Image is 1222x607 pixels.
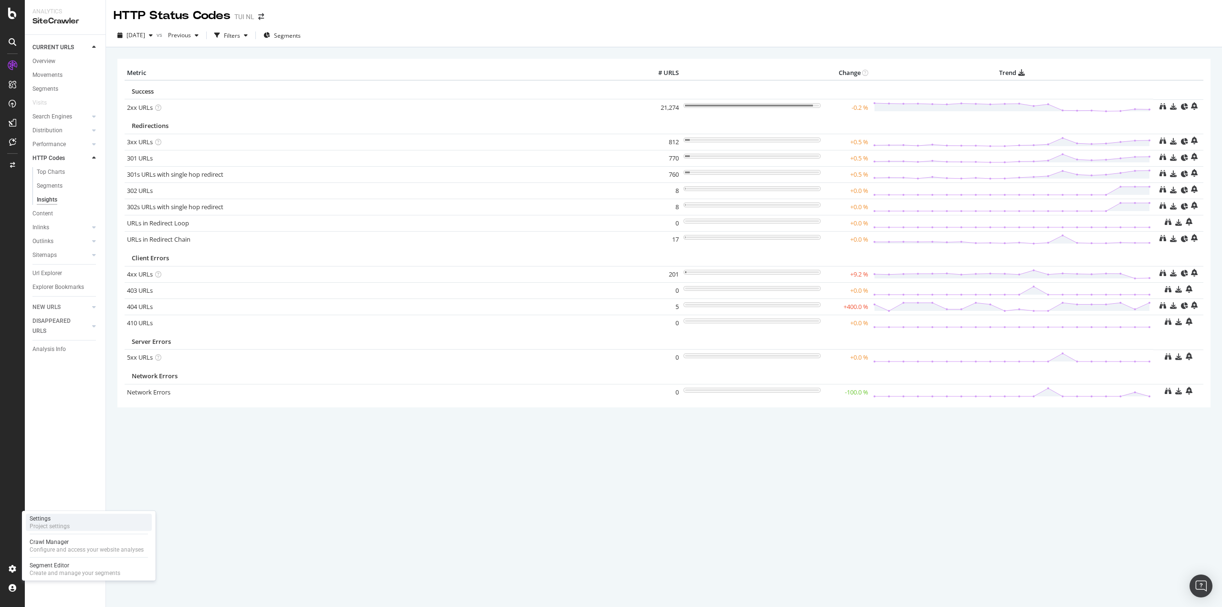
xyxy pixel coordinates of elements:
[30,569,120,577] div: Create and manage your segments
[871,66,1154,80] th: Trend
[26,537,152,554] a: Crawl ManagerConfigure and access your website analyses
[1191,102,1198,110] div: bell-plus
[823,66,871,80] th: Change
[37,195,57,205] div: Insights
[1191,137,1198,144] div: bell-plus
[32,112,72,122] div: Search Engines
[37,181,99,191] a: Segments
[823,266,871,282] td: +9.2 %
[32,223,89,233] a: Inlinks
[32,153,89,163] a: HTTP Codes
[164,31,191,39] span: Previous
[37,195,99,205] a: Insights
[114,28,157,43] button: [DATE]
[1186,352,1192,360] div: bell-plus
[127,353,153,362] a: 5xx URLs
[823,282,871,298] td: +0.0 %
[32,316,81,336] div: DISAPPEARED URLS
[32,209,53,219] div: Content
[211,28,252,43] button: Filters
[32,70,63,80] div: Movements
[643,282,681,298] td: 0
[164,28,202,43] button: Previous
[32,268,62,278] div: Url Explorer
[127,202,223,211] a: 302s URLs with single hop redirect
[823,298,871,315] td: +400.0 %
[643,182,681,199] td: 8
[643,166,681,182] td: 760
[823,384,871,400] td: -100.0 %
[114,8,231,24] div: HTTP Status Codes
[32,84,58,94] div: Segments
[224,32,240,40] div: Filters
[26,561,152,578] a: Segment EditorCreate and manage your segments
[37,167,65,177] div: Top Charts
[30,562,120,569] div: Segment Editor
[32,56,99,66] a: Overview
[127,154,153,162] a: 301 URLs
[132,121,169,130] span: Redirections
[823,182,871,199] td: +0.0 %
[1191,185,1198,193] div: bell-plus
[32,70,99,80] a: Movements
[32,43,74,53] div: CURRENT URLS
[32,126,89,136] a: Distribution
[1191,301,1198,309] div: bell-plus
[32,282,99,292] a: Explorer Bookmarks
[643,298,681,315] td: 5
[643,134,681,150] td: 812
[823,350,871,366] td: +0.0 %
[157,31,164,39] span: vs
[1191,269,1198,277] div: bell-plus
[823,315,871,331] td: +0.0 %
[32,282,84,292] div: Explorer Bookmarks
[32,98,47,108] div: Visits
[32,43,89,53] a: CURRENT URLS
[643,315,681,331] td: 0
[1186,218,1192,225] div: bell-plus
[1191,234,1198,242] div: bell-plus
[32,139,89,149] a: Performance
[37,167,99,177] a: Top Charts
[823,134,871,150] td: +0.5 %
[823,199,871,215] td: +0.0 %
[30,546,144,554] div: Configure and access your website analyses
[32,98,56,108] a: Visits
[32,223,49,233] div: Inlinks
[127,170,223,179] a: 301s URLs with single hop redirect
[643,215,681,231] td: 0
[32,126,63,136] div: Distribution
[643,150,681,166] td: 770
[127,219,189,227] a: URLs in Redirect Loop
[1186,318,1192,325] div: bell-plus
[643,231,681,247] td: 17
[823,99,871,116] td: -0.2 %
[26,514,152,531] a: SettingsProject settings
[32,16,98,27] div: SiteCrawler
[274,32,301,40] span: Segments
[32,236,53,246] div: Outlinks
[643,350,681,366] td: 0
[32,250,57,260] div: Sitemaps
[823,166,871,182] td: +0.5 %
[1186,285,1192,293] div: bell-plus
[127,286,153,295] a: 403 URLs
[823,231,871,247] td: +0.0 %
[32,344,66,354] div: Analysis Info
[126,31,145,39] span: 2025 Oct. 2nd
[132,337,171,346] span: Server Errors
[823,150,871,166] td: +0.5 %
[127,103,153,112] a: 2xx URLs
[32,250,89,260] a: Sitemaps
[643,66,681,80] th: # URLS
[643,99,681,116] td: 21,274
[643,266,681,282] td: 201
[32,344,99,354] a: Analysis Info
[127,270,153,278] a: 4xx URLs
[1191,153,1198,160] div: bell-plus
[30,538,144,546] div: Crawl Manager
[32,112,89,122] a: Search Engines
[1190,575,1212,597] div: Open Intercom Messenger
[643,199,681,215] td: 8
[32,268,99,278] a: Url Explorer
